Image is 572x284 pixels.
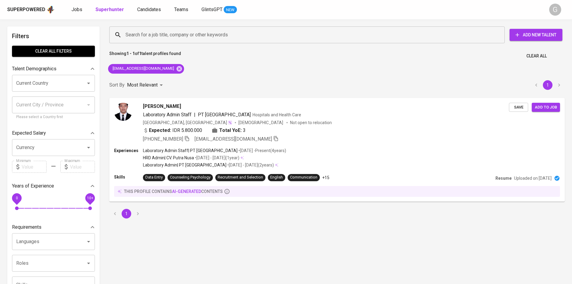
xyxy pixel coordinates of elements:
[84,237,93,246] button: Open
[143,136,183,142] span: [PHONE_NUMBER]
[512,104,525,111] span: Save
[22,161,47,173] input: Value
[12,46,95,57] button: Clear All filters
[12,130,46,137] p: Expected Salary
[12,127,95,139] div: Expected Salary
[109,98,565,202] a: [PERSON_NAME]Laboratory Admin Staff|PT [GEOGRAPHIC_DATA]Hospitals and Health Care[GEOGRAPHIC_DATA...
[114,103,132,121] img: e6c230cfdd6148e53a5e3aba34eb1fb0.png
[531,80,565,90] nav: pagination navigation
[149,127,171,134] b: Expected:
[532,103,560,112] button: Add to job
[12,182,54,190] p: Years of Experience
[194,111,195,118] span: |
[253,112,301,117] span: Hospitals and Health Care
[145,175,163,180] div: Data Entry
[543,80,552,90] button: page 1
[219,127,242,134] b: Total YoE:
[47,5,55,14] img: app logo
[195,136,272,142] span: [EMAIL_ADDRESS][DOMAIN_NAME]
[16,196,18,200] span: 0
[509,103,528,112] button: Save
[228,120,232,125] img: magic_wand.svg
[114,148,143,154] p: Experiences
[95,7,124,12] b: Superhunter
[108,64,184,74] div: [EMAIL_ADDRESS][DOMAIN_NAME]
[71,7,82,12] span: Jobs
[514,31,558,39] span: Add New Talent
[143,127,202,134] div: IDR 5.800.000
[218,175,263,180] div: Recruitment and Selection
[143,120,232,126] div: [GEOGRAPHIC_DATA], [GEOGRAPHIC_DATA]
[109,209,144,218] nav: pagination navigation
[109,50,181,62] p: Showing of talent profiles found
[16,114,91,120] p: Please select a Country first
[198,112,251,118] span: PT [GEOGRAPHIC_DATA]
[143,148,238,154] p: Laboratory Admin Staff | PT [GEOGRAPHIC_DATA]
[137,7,161,12] span: Candidates
[510,29,562,41] button: Add New Talent
[194,155,239,161] p: • [DATE] - [DATE] ( 1 year )
[127,81,158,89] p: Most Relevant
[243,127,246,134] span: 3
[108,66,178,72] span: [EMAIL_ADDRESS][DOMAIN_NAME]
[514,175,552,181] p: Uploaded on [DATE]
[174,7,188,12] span: Teams
[137,6,162,14] a: Candidates
[535,104,557,111] span: Add to job
[84,79,93,87] button: Open
[7,6,45,13] div: Superpowered
[143,112,192,118] span: Laboratory Admin Staff
[124,188,223,194] p: this profile contains contents
[12,221,95,233] div: Requirements
[524,50,549,62] button: Clear All
[7,5,55,14] a: Superpoweredapp logo
[238,148,286,154] p: • [DATE] - Present ( 4 years )
[12,65,56,72] p: Talent Demographics
[290,120,332,126] p: Not open to relocation
[114,174,143,180] p: Skills
[174,6,189,14] a: Teams
[322,175,329,181] p: +15
[127,80,165,91] div: Most Relevant
[12,63,95,75] div: Talent Demographics
[143,103,181,110] span: [PERSON_NAME]
[71,6,83,14] a: Jobs
[143,155,194,161] p: HRD Admin | CV. Putra Nusa
[238,120,284,126] span: [DEMOGRAPHIC_DATA]
[17,47,90,55] span: Clear All filters
[84,259,93,267] button: Open
[226,162,274,168] p: • [DATE] - [DATE] ( 2 years )
[201,6,237,14] a: GlintsGPT NEW
[139,51,141,56] b: 1
[143,162,226,168] p: Laboratory Admin | PT [GEOGRAPHIC_DATA]
[87,196,93,200] span: 10+
[224,7,237,13] span: NEW
[12,224,41,231] p: Requirements
[70,161,95,173] input: Value
[122,209,131,218] button: page 1
[495,175,512,181] p: Resume
[290,175,317,180] div: Communication
[12,31,95,41] h6: Filters
[95,6,125,14] a: Superhunter
[172,189,201,194] span: AI-generated
[170,175,210,180] div: Counseling Psychology
[109,81,125,89] p: Sort By
[526,52,547,60] span: Clear All
[126,51,135,56] b: 1 - 1
[549,4,561,16] div: G
[12,180,95,192] div: Years of Experience
[84,143,93,152] button: Open
[270,175,283,180] div: English
[201,7,222,12] span: GlintsGPT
